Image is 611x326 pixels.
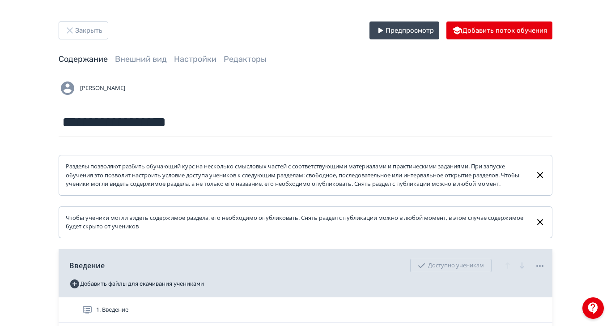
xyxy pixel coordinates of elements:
a: Содержание [59,54,108,64]
button: Предпросмотр [369,21,439,39]
a: Внешний вид [115,54,167,64]
div: Доступно ученикам [410,259,492,272]
span: [PERSON_NAME] [80,84,125,93]
div: 1. Введение [59,297,552,323]
button: Добавить поток обучения [446,21,552,39]
a: Редакторы [224,54,267,64]
button: Добавить файлы для скачивания учениками [69,277,204,291]
button: Закрыть [59,21,108,39]
div: Разделы позволяют разбить обучающий курс на несколько смысловых частей с соответствующими материа... [66,162,528,189]
span: Введение [69,260,105,271]
span: 1. Введение [96,305,128,314]
div: Чтобы ученики могли видеть содержимое раздела, его необходимо опубликовать. Снять раздел с публик... [66,214,528,231]
a: Настройки [174,54,216,64]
